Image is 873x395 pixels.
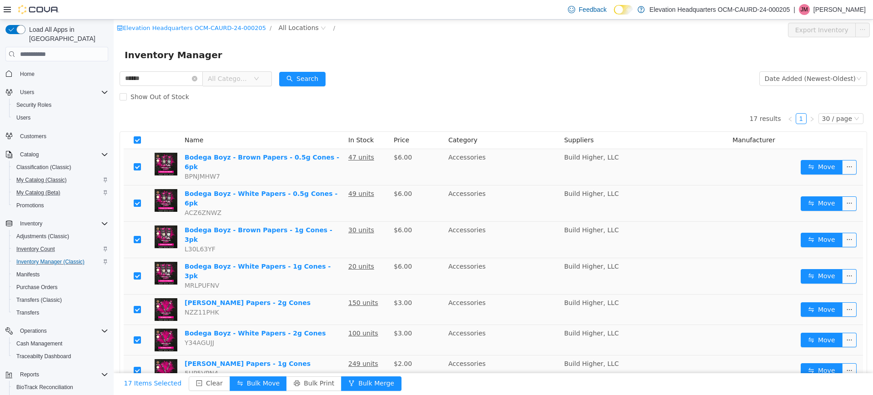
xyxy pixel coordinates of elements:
[728,140,743,155] button: icon: ellipsis
[708,94,738,104] div: 30 / page
[16,101,51,109] span: Security Roles
[16,114,30,121] span: Users
[451,243,505,250] span: Build Higher, LLC
[16,233,69,240] span: Adjustments (Classic)
[13,282,61,293] a: Purchase Orders
[728,250,743,264] button: icon: ellipsis
[728,283,743,297] button: icon: ellipsis
[71,320,100,327] span: Y34AGUJJ
[71,170,224,187] a: Bodega Boyz - White Papers - 0.5g Cones - 6pk
[20,89,34,96] span: Users
[13,187,108,198] span: My Catalog (Beta)
[13,338,66,349] a: Cash Management
[335,117,364,124] span: Category
[693,94,704,105] li: Next Page
[16,218,108,229] span: Inventory
[13,112,34,123] a: Users
[165,3,205,13] span: All Locations
[235,134,261,141] u: 47 units
[13,244,108,255] span: Inventory Count
[728,177,743,191] button: icon: ellipsis
[742,3,756,18] button: icon: ellipsis
[9,268,112,281] button: Manifests
[140,56,145,63] i: icon: down
[16,164,71,171] span: Classification (Classic)
[687,213,729,228] button: icon: swapMove
[674,3,742,18] button: Export Inventory
[331,305,447,336] td: Accessories
[20,371,39,378] span: Reports
[651,52,742,66] div: Date Added (Newest-Oldest)
[16,353,71,360] span: Traceabilty Dashboard
[2,148,112,161] button: Catalog
[13,256,108,267] span: Inventory Manager (Classic)
[9,230,112,243] button: Adjustments (Classic)
[16,218,46,229] button: Inventory
[280,134,298,141] span: $6.00
[13,269,43,280] a: Manifests
[13,112,108,123] span: Users
[16,149,108,160] span: Catalog
[451,340,505,348] span: Build Higher, LLC
[451,310,505,317] span: Build Higher, LLC
[71,207,219,224] a: Bodega Boyz - Brown Papers - 1g Cones - 3pk
[687,283,729,297] button: icon: swapMove
[687,250,729,264] button: icon: swapMove
[728,313,743,328] button: icon: ellipsis
[13,100,55,110] a: Security Roles
[13,282,108,293] span: Purchase Orders
[9,255,112,268] button: Inventory Manager (Classic)
[16,130,108,142] span: Customers
[9,381,112,394] button: BioTrack Reconciliation
[671,94,682,105] li: Previous Page
[235,207,261,214] u: 30 units
[71,289,105,296] span: NZZ11PHK
[331,166,447,202] td: Accessories
[11,28,114,43] span: Inventory Manager
[71,350,105,357] span: 5UP5VPN4
[16,284,58,291] span: Purchase Orders
[13,231,73,242] a: Adjustments (Classic)
[331,336,447,366] td: Accessories
[16,69,38,80] a: Home
[13,175,70,185] a: My Catalog (Classic)
[451,280,505,287] span: Build Higher, LLC
[2,86,112,99] button: Users
[2,368,112,381] button: Reports
[13,295,65,305] a: Transfers (Classic)
[687,344,729,358] button: icon: swapMove
[13,307,108,318] span: Transfers
[235,243,261,250] u: 20 units
[579,5,607,14] span: Feedback
[18,5,59,14] img: Cova
[740,96,746,103] i: icon: down
[3,357,75,371] button: 17 Items Selected
[16,369,108,380] span: Reports
[9,306,112,319] button: Transfers
[793,4,795,15] p: |
[71,153,106,160] span: BPNJMHW7
[13,162,108,173] span: Classification (Classic)
[16,325,50,336] button: Operations
[20,327,47,335] span: Operations
[71,226,102,233] span: L30L63YF
[280,310,298,317] span: $3.00
[13,269,108,280] span: Manifests
[619,117,662,124] span: Manufacturer
[71,280,197,287] a: [PERSON_NAME] Papers - 2g Cones
[9,99,112,111] button: Security Roles
[9,174,112,186] button: My Catalog (Classic)
[564,0,610,19] a: Feedback
[41,340,64,362] img: Bodega Boyz - Brown Papers - 1g Cones hero shot
[13,338,108,349] span: Cash Management
[16,325,108,336] span: Operations
[41,206,64,229] img: Bodega Boyz - Brown Papers - 1g Cones - 3pk hero shot
[16,131,50,142] a: Customers
[13,244,59,255] a: Inventory Count
[13,100,108,110] span: Security Roles
[16,271,40,278] span: Manifests
[235,310,265,317] u: 100 units
[674,97,679,102] i: icon: left
[280,117,296,124] span: Price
